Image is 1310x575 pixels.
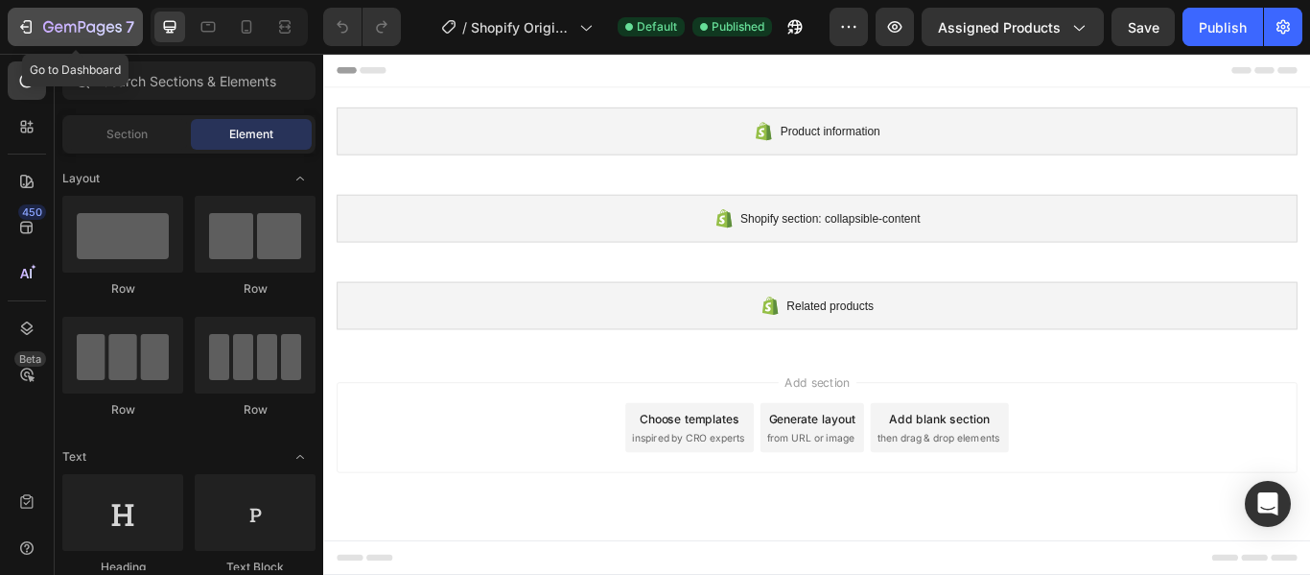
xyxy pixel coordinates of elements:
[323,54,1310,575] iframe: Design area
[62,280,183,298] div: Row
[520,416,620,436] div: Generate layout
[285,442,316,472] span: Toggle open
[195,401,316,419] div: Row
[517,440,620,457] span: from URL or image
[195,280,316,298] div: Row
[18,204,46,220] div: 450
[1245,481,1291,527] div: Open Intercom Messenger
[1128,19,1159,36] span: Save
[938,17,1061,37] span: Assigned Products
[323,8,401,46] div: Undo/Redo
[1182,8,1263,46] button: Publish
[637,18,677,36] span: Default
[540,282,642,305] span: Related products
[360,440,491,457] span: inspired by CRO experts
[462,17,467,37] span: /
[106,126,148,143] span: Section
[369,416,485,436] div: Choose templates
[532,79,648,102] span: Product information
[62,170,100,187] span: Layout
[62,448,86,466] span: Text
[712,18,764,36] span: Published
[645,440,788,457] span: then drag & drop elements
[486,180,696,204] span: Shopify section: collapsible-content
[471,17,572,37] span: Shopify Original Product Template
[8,8,143,46] button: 7
[62,401,183,419] div: Row
[229,126,273,143] span: Element
[922,8,1104,46] button: Assigned Products
[285,163,316,194] span: Toggle open
[62,61,316,100] input: Search Sections & Elements
[1111,8,1175,46] button: Save
[660,416,777,436] div: Add blank section
[14,351,46,367] div: Beta
[1199,17,1247,37] div: Publish
[530,372,621,393] span: Add section
[126,15,134,38] p: 7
